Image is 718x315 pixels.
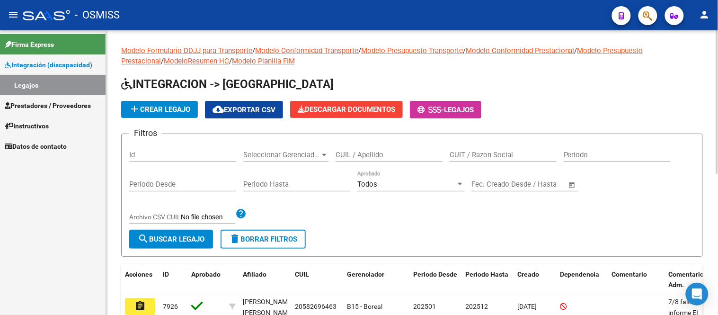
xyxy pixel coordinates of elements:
[444,106,474,114] span: Legajos
[413,303,436,310] span: 202501
[347,270,384,278] span: Gerenciador
[5,121,49,131] span: Instructivos
[129,103,140,115] mat-icon: add
[221,230,306,249] button: Borrar Filtros
[5,39,54,50] span: Firma Express
[567,180,578,190] button: Open calendar
[517,303,537,310] span: [DATE]
[517,270,539,278] span: Creado
[129,230,213,249] button: Buscar Legajo
[409,264,461,296] datatable-header-cell: Periodo Desde
[239,264,291,296] datatable-header-cell: Afiliado
[413,270,457,278] span: Periodo Desde
[465,270,508,278] span: Periodo Hasta
[134,300,146,312] mat-icon: assignment
[343,264,409,296] datatable-header-cell: Gerenciador
[129,126,162,140] h3: Filtros
[556,264,608,296] datatable-header-cell: Dependencia
[121,264,159,296] datatable-header-cell: Acciones
[138,233,149,244] mat-icon: search
[417,106,444,114] span: -
[205,101,283,118] button: Exportar CSV
[560,270,600,278] span: Dependencia
[213,106,275,114] span: Exportar CSV
[75,5,120,26] span: - OSMISS
[612,270,647,278] span: Comentario
[129,213,181,221] span: Archivo CSV CUIL
[121,46,252,55] a: Modelo Formulario DDJJ para Transporte
[298,105,395,114] span: Descargar Documentos
[164,57,229,65] a: ModeloResumen HC
[181,213,235,222] input: Archivo CSV CUIL
[291,264,343,296] datatable-header-cell: CUIL
[163,270,169,278] span: ID
[361,46,463,55] a: Modelo Presupuesto Transporte
[669,270,704,289] span: Comentario Adm.
[347,303,382,310] span: B15 - Boreal
[357,180,377,189] span: Todos
[8,9,19,20] mat-icon: menu
[121,101,198,118] button: Crear Legajo
[5,100,91,111] span: Prestadores / Proveedores
[466,46,575,55] a: Modelo Conformidad Prestacional
[255,46,358,55] a: Modelo Conformidad Transporte
[163,303,178,310] span: 7926
[410,101,481,118] button: -Legajos
[699,9,710,20] mat-icon: person
[121,78,334,91] span: INTEGRACION -> [GEOGRAPHIC_DATA]
[159,264,187,296] datatable-header-cell: ID
[229,235,297,243] span: Borrar Filtros
[290,101,403,118] button: Descargar Documentos
[235,208,247,219] mat-icon: help
[5,141,67,152] span: Datos de contacto
[514,264,556,296] datatable-header-cell: Creado
[471,180,502,189] input: Start date
[232,57,295,65] a: Modelo Planilla FIM
[125,270,152,278] span: Acciones
[295,270,309,278] span: CUIL
[465,303,488,310] span: 202512
[295,303,337,310] span: 20582696463
[138,235,204,243] span: Buscar Legajo
[243,151,320,159] span: Seleccionar Gerenciador
[129,105,190,114] span: Crear Legajo
[229,233,240,244] mat-icon: delete
[187,264,225,296] datatable-header-cell: Aprobado
[213,104,224,115] mat-icon: cloud_download
[608,264,665,296] datatable-header-cell: Comentario
[5,60,92,70] span: Integración (discapacidad)
[191,270,221,278] span: Aprobado
[243,270,266,278] span: Afiliado
[461,264,514,296] datatable-header-cell: Periodo Hasta
[686,283,709,306] div: Open Intercom Messenger
[511,180,557,189] input: End date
